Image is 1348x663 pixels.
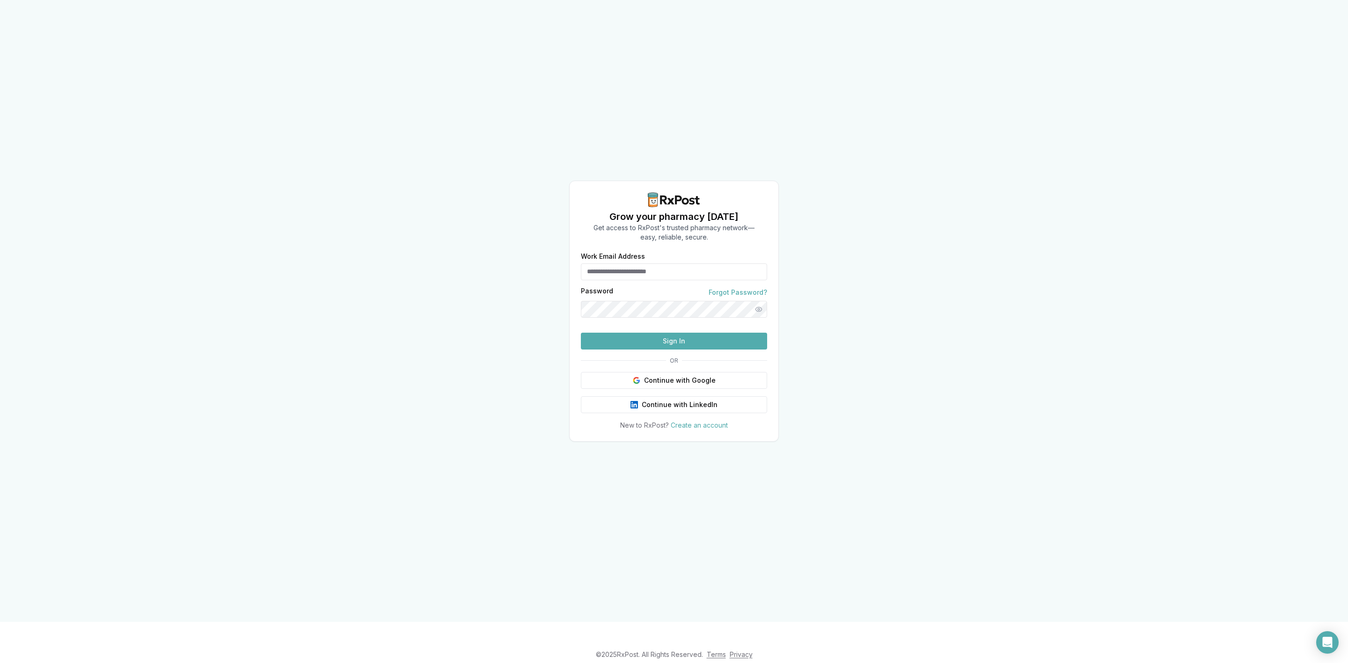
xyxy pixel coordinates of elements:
[750,301,767,318] button: Show password
[581,372,767,389] button: Continue with Google
[620,421,669,429] span: New to RxPost?
[730,650,753,658] a: Privacy
[630,401,638,408] img: LinkedIn
[581,333,767,350] button: Sign In
[644,192,704,207] img: RxPost Logo
[709,288,767,297] a: Forgot Password?
[581,253,767,260] label: Work Email Address
[1316,631,1339,654] div: Open Intercom Messenger
[581,396,767,413] button: Continue with LinkedIn
[666,357,682,364] span: OR
[593,210,755,223] h1: Grow your pharmacy [DATE]
[633,377,640,384] img: Google
[581,288,613,297] label: Password
[671,421,728,429] a: Create an account
[593,223,755,242] p: Get access to RxPost's trusted pharmacy network— easy, reliable, secure.
[707,650,726,658] a: Terms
